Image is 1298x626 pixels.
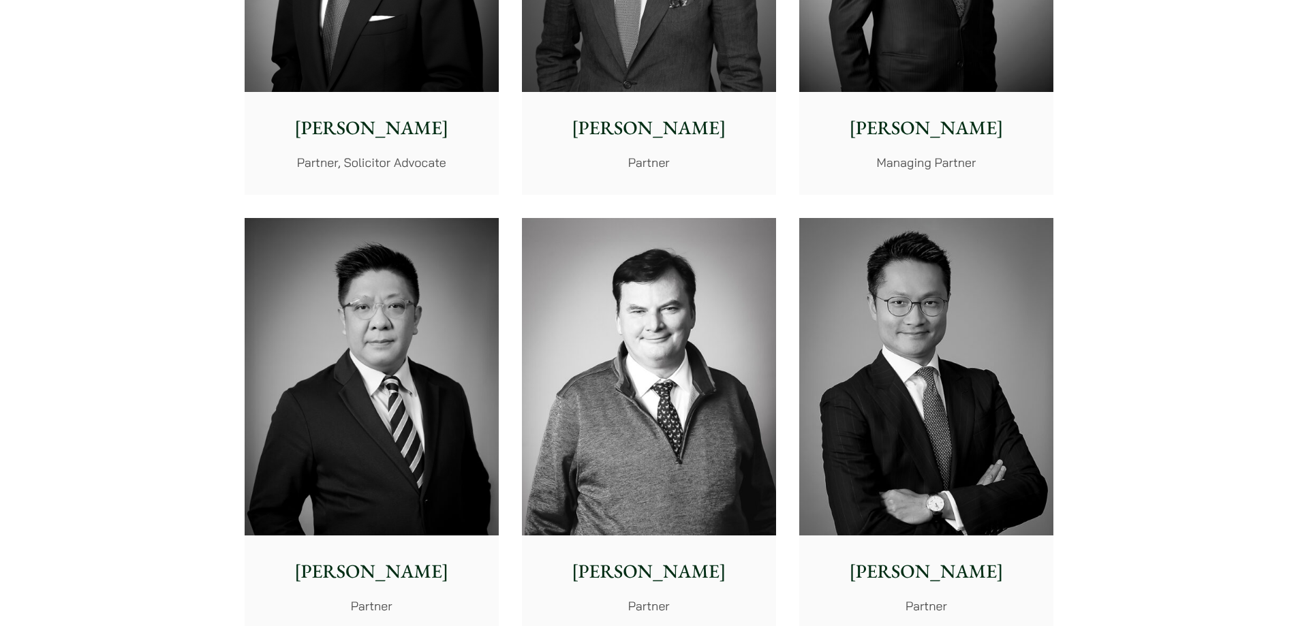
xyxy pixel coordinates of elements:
p: Partner [533,597,765,615]
p: [PERSON_NAME] [533,557,765,586]
p: Managing Partner [810,153,1042,172]
p: Partner [533,153,765,172]
p: Partner, Solicitor Advocate [256,153,488,172]
p: Partner [810,597,1042,615]
p: Partner [256,597,488,615]
p: [PERSON_NAME] [256,557,488,586]
p: [PERSON_NAME] [533,114,765,142]
p: [PERSON_NAME] [810,114,1042,142]
p: [PERSON_NAME] [256,114,488,142]
p: [PERSON_NAME] [810,557,1042,586]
